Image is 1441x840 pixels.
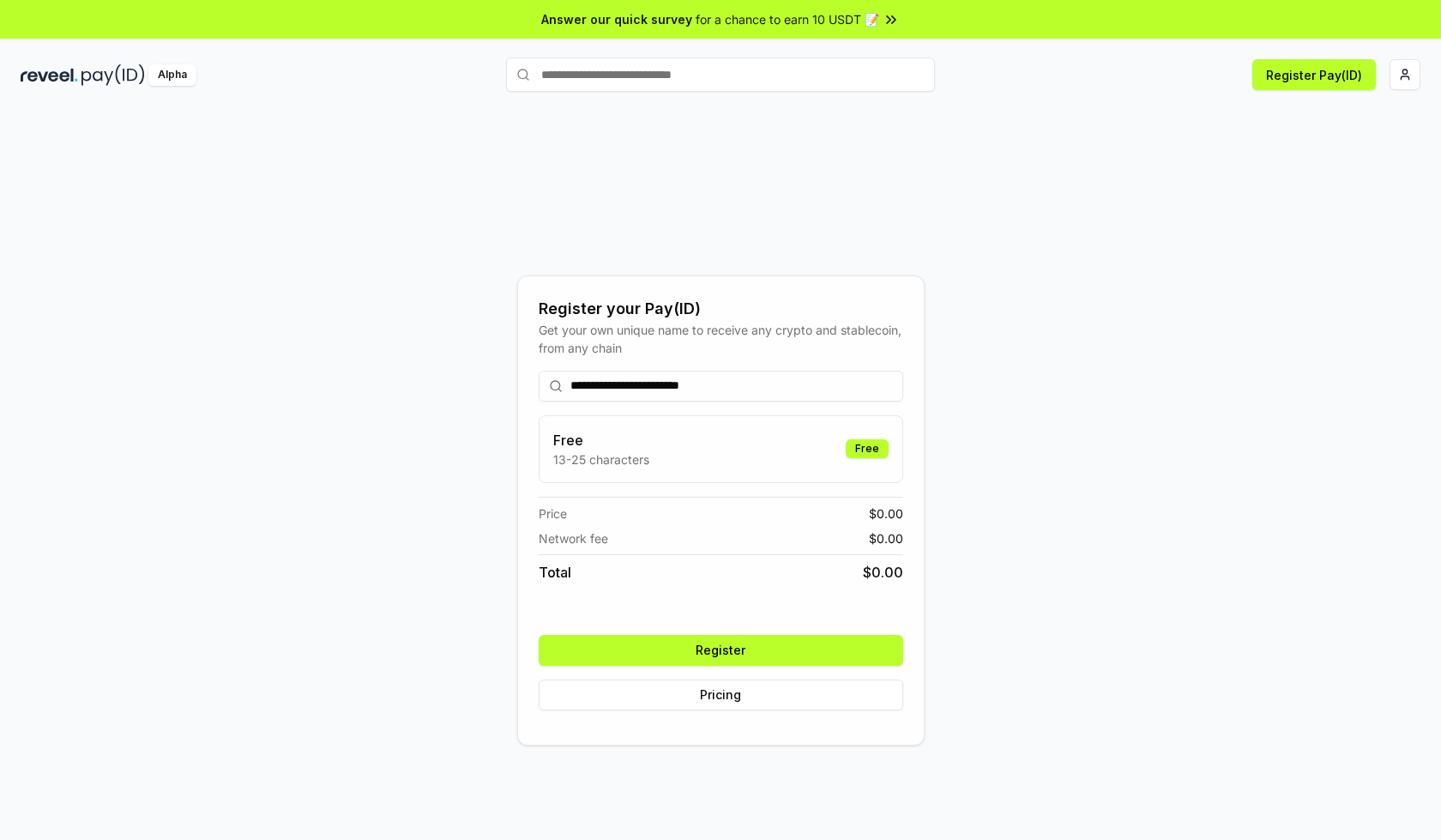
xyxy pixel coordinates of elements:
span: $ 0.00 [869,505,903,523]
img: pay_id [81,64,145,86]
span: Network fee [539,529,608,547]
span: Answer our quick survey [541,10,692,28]
span: for a chance to earn 10 USDT 📝 [696,10,879,28]
span: $ 0.00 [863,562,903,583]
span: $ 0.00 [869,529,903,547]
div: Register your Pay(ID) [539,297,903,321]
div: Free [846,439,889,458]
p: 13-25 characters [553,450,649,468]
button: Register [539,635,903,666]
img: reveel_dark [21,64,78,86]
span: Price [539,505,567,523]
span: Total [539,562,571,583]
h3: Free [553,430,649,450]
button: Pricing [539,680,903,710]
div: Get your own unique name to receive any crypto and stablecoin, from any chain [539,321,903,357]
div: Alpha [148,64,196,86]
button: Register Pay(ID) [1252,59,1376,90]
